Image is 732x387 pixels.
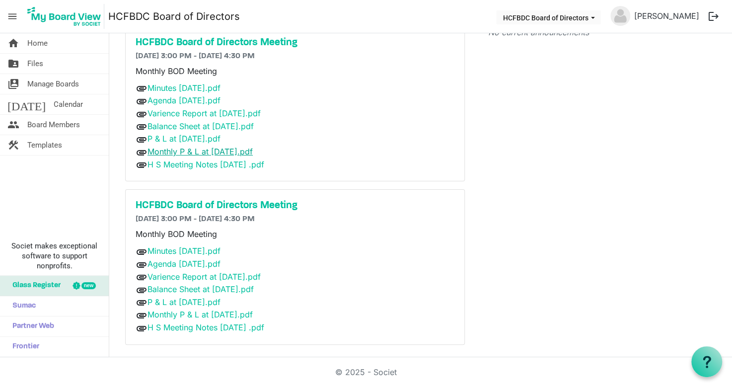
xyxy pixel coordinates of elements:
[7,74,19,94] span: switch_account
[136,65,454,77] p: Monthly BOD Meeting
[136,246,147,258] span: attachment
[136,95,147,107] span: attachment
[27,74,79,94] span: Manage Boards
[7,276,61,296] span: Glass Register
[147,310,253,319] a: Monthly P & L at [DATE].pdf
[610,6,630,26] img: no-profile-picture.svg
[136,121,147,133] span: attachment
[136,52,454,61] h6: [DATE] 3:00 PM - [DATE] 4:30 PM
[136,37,454,49] a: HCFBDC Board of Directors Meeting
[147,297,220,307] a: P & L at [DATE].pdf
[7,135,19,155] span: construction
[136,271,147,283] span: attachment
[147,121,254,131] a: Balance Sheet at [DATE].pdf
[136,228,454,240] p: Monthly BOD Meeting
[27,33,48,53] span: Home
[136,82,147,94] span: attachment
[7,115,19,135] span: people
[136,284,147,296] span: attachment
[147,259,220,269] a: Agenda [DATE].pdf
[335,367,397,377] a: © 2025 - Societ
[136,159,147,171] span: attachment
[81,282,96,289] div: new
[7,33,19,53] span: home
[703,6,724,27] button: logout
[136,134,147,146] span: attachment
[136,297,147,309] span: attachment
[7,94,46,114] span: [DATE]
[136,215,454,224] h6: [DATE] 3:00 PM - [DATE] 4:30 PM
[24,4,104,29] img: My Board View Logo
[147,246,220,256] a: Minutes [DATE].pdf
[136,259,147,271] span: attachment
[7,54,19,74] span: folder_shared
[147,322,264,332] a: H S Meeting Notes [DATE] .pdf
[147,147,253,156] a: Monthly P & L at [DATE].pdf
[136,108,147,120] span: attachment
[108,6,240,26] a: HCFBDC Board of Directors
[147,159,264,169] a: H S Meeting Notes [DATE] .pdf
[147,108,261,118] a: Varience Report at [DATE].pdf
[147,272,261,282] a: Varience Report at [DATE].pdf
[7,337,39,357] span: Frontier
[27,115,80,135] span: Board Members
[24,4,108,29] a: My Board View Logo
[630,6,703,26] a: [PERSON_NAME]
[4,241,104,271] span: Societ makes exceptional software to support nonprofits.
[136,322,147,334] span: attachment
[7,296,36,316] span: Sumac
[147,95,220,105] a: Agenda [DATE].pdf
[27,135,62,155] span: Templates
[136,310,147,321] span: attachment
[136,200,454,212] a: HCFBDC Board of Directors Meeting
[147,284,254,294] a: Balance Sheet at [DATE].pdf
[7,316,54,336] span: Partner Web
[54,94,83,114] span: Calendar
[147,83,220,93] a: Minutes [DATE].pdf
[147,134,220,144] a: P & L at [DATE].pdf
[3,7,22,26] span: menu
[27,54,43,74] span: Files
[496,10,601,24] button: HCFBDC Board of Directors dropdownbutton
[136,147,147,158] span: attachment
